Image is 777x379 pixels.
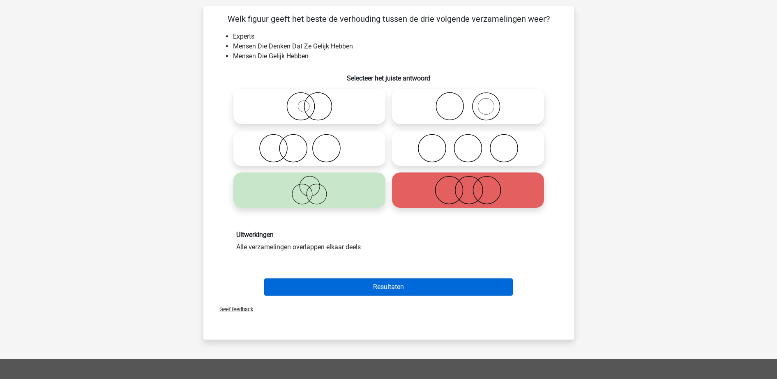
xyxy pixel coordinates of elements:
li: Experts [233,32,561,41]
li: Mensen Die Denken Dat Ze Gelijk Hebben [233,41,561,51]
button: Resultaten [264,278,513,296]
li: Mensen Die Gelijk Hebben [233,51,561,61]
h6: Uitwerkingen [236,231,541,239]
span: Geef feedback [213,306,253,312]
h6: Selecteer het juiste antwoord [217,68,561,82]
p: Welk figuur geeft het beste de verhouding tussen de drie volgende verzamelingen weer? [217,13,561,25]
div: Alle verzamelingen overlappen elkaar deels [230,231,547,252]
